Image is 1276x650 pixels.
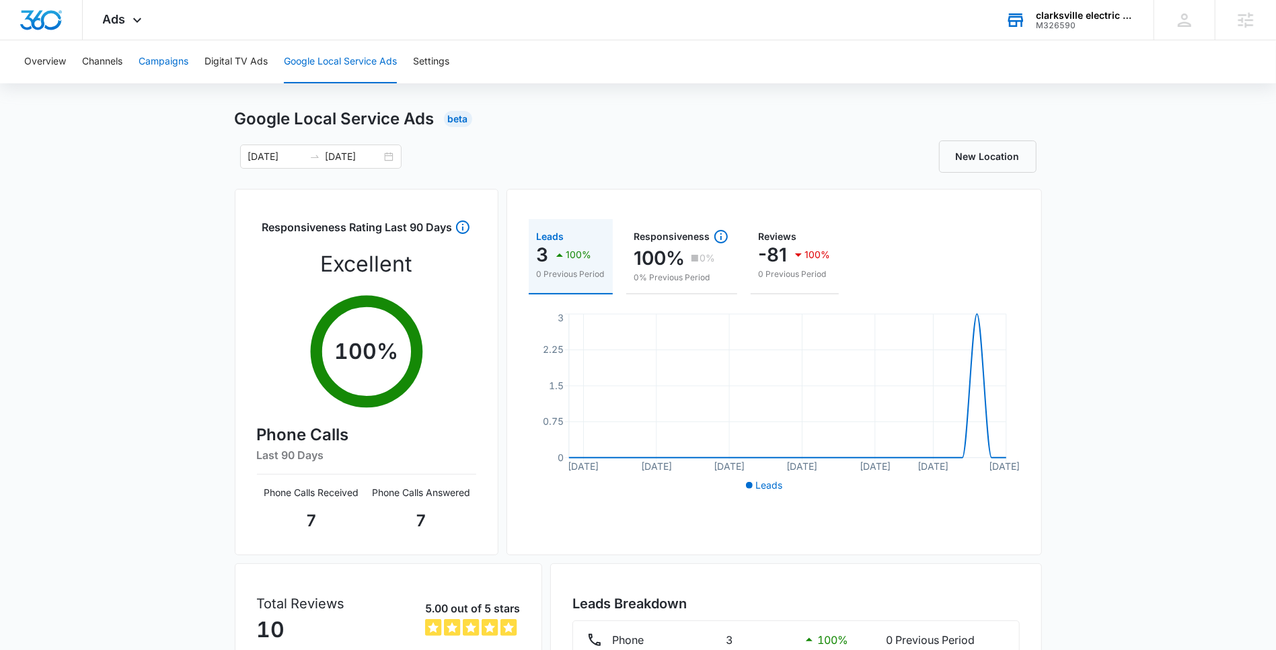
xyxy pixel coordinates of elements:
[367,509,476,533] p: 7
[321,248,412,280] p: Excellent
[1036,10,1134,21] div: account name
[612,632,644,648] p: Phone
[257,447,476,463] h6: Last 90 Days
[262,219,452,243] h3: Responsiveness Rating Last 90 Days
[139,40,188,83] button: Campaigns
[542,415,563,427] tspan: 0.75
[82,40,122,83] button: Channels
[248,149,304,164] input: Start date
[24,40,66,83] button: Overview
[886,632,1005,648] p: 0 Previous Period
[309,151,320,162] span: swap-right
[786,460,817,472] tspan: [DATE]
[817,632,848,648] p: 100 %
[726,632,791,648] p: 3
[103,12,126,26] span: Ads
[759,244,788,266] p: -81
[700,253,716,263] p: 0%
[566,250,592,259] p: 100%
[859,460,890,472] tspan: [DATE]
[326,149,381,164] input: End date
[714,460,745,472] tspan: [DATE]
[568,460,599,472] tspan: [DATE]
[309,151,320,162] span: to
[1036,21,1134,30] div: account id
[542,344,563,356] tspan: 2.25
[634,229,729,245] div: Responsiveness
[257,485,367,499] p: Phone Calls Received
[413,40,449,83] button: Settings
[444,111,472,127] div: Beta
[537,232,605,241] div: Leads
[284,40,397,83] button: Google Local Service Ads
[367,485,476,499] p: Phone Calls Answered
[759,232,831,241] div: Reviews
[572,594,1019,614] h3: Leads Breakdown
[640,460,671,472] tspan: [DATE]
[805,250,831,259] p: 100%
[989,460,1020,472] tspan: [DATE]
[235,107,435,131] h1: Google Local Service Ads
[537,268,605,280] p: 0 Previous Period
[204,40,268,83] button: Digital TV Ads
[257,594,345,614] p: Total Reviews
[557,452,563,463] tspan: 0
[537,244,549,266] p: 3
[759,268,831,280] p: 0 Previous Period
[634,247,685,269] p: 100%
[257,423,476,447] h4: Phone Calls
[557,312,563,323] tspan: 3
[939,140,1037,173] a: New Location
[917,460,948,472] tspan: [DATE]
[425,600,520,616] p: 5.00 out of 5 stars
[755,479,782,491] span: Leads
[334,335,398,368] p: 100 %
[548,380,563,391] tspan: 1.5
[634,272,729,284] p: 0% Previous Period
[257,614,345,646] p: 10
[257,509,367,533] p: 7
